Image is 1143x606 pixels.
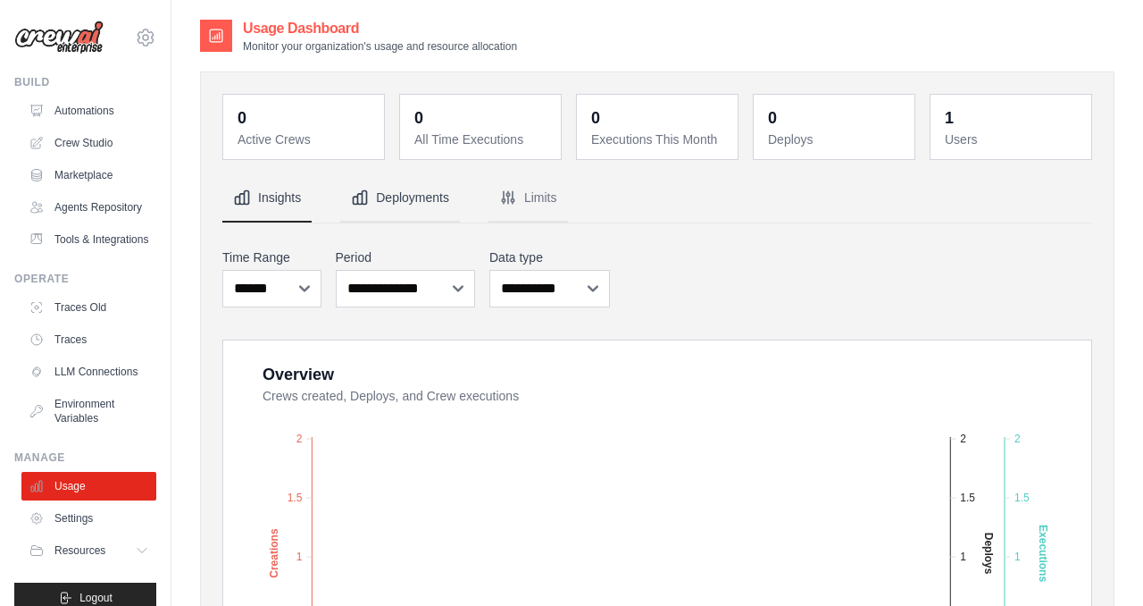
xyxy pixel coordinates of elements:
[21,193,156,222] a: Agents Repository
[21,97,156,125] a: Automations
[414,130,550,148] dt: All Time Executions
[21,504,156,533] a: Settings
[54,543,105,558] span: Resources
[960,492,975,504] tspan: 1.5
[21,358,156,386] a: LLM Connections
[79,591,113,605] span: Logout
[238,105,246,130] div: 0
[21,536,156,565] button: Resources
[296,433,303,445] tspan: 2
[21,293,156,322] a: Traces Old
[21,472,156,501] a: Usage
[591,130,727,148] dt: Executions This Month
[488,174,568,223] button: Limits
[414,105,423,130] div: 0
[340,174,460,223] button: Deployments
[222,174,1092,223] nav: Tabs
[21,225,156,254] a: Tools & Integrations
[591,105,600,130] div: 0
[14,75,156,89] div: Build
[21,161,156,189] a: Marketplace
[21,390,156,433] a: Environment Variables
[960,433,966,445] tspan: 2
[768,130,904,148] dt: Deploys
[1014,492,1030,504] tspan: 1.5
[336,248,476,266] label: Period
[263,387,1070,405] dt: Crews created, Deploys, and Crew executions
[768,105,777,130] div: 0
[21,129,156,157] a: Crew Studio
[1014,433,1021,445] tspan: 2
[960,551,966,563] tspan: 1
[21,325,156,354] a: Traces
[14,450,156,465] div: Manage
[243,39,517,54] p: Monitor your organization's usage and resource allocation
[1037,525,1049,582] text: Executions
[945,130,1080,148] dt: Users
[243,18,517,39] h2: Usage Dashboard
[268,528,280,578] text: Creations
[14,272,156,286] div: Operate
[263,362,334,387] div: Overview
[14,21,104,55] img: Logo
[489,248,610,266] label: Data type
[1014,551,1021,563] tspan: 1
[238,130,373,148] dt: Active Crews
[945,105,954,130] div: 1
[222,248,321,266] label: Time Range
[288,492,303,504] tspan: 1.5
[296,551,303,563] tspan: 1
[222,174,312,223] button: Insights
[982,533,995,575] text: Deploys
